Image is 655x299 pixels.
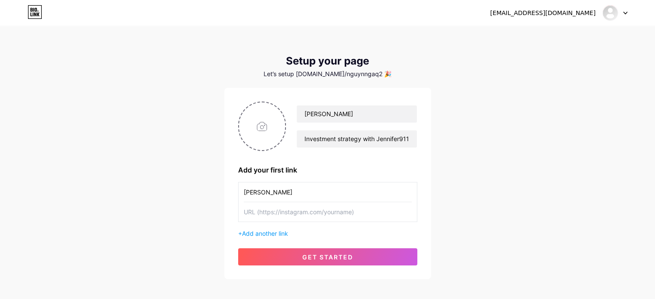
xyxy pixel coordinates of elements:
div: Setup your page [224,55,431,67]
input: bio [297,130,416,148]
div: + [238,229,417,238]
img: Nguyễn Nga [602,5,618,21]
input: Link name (My Instagram) [244,182,412,202]
span: get started [302,253,353,261]
span: Add another link [242,230,288,237]
input: Your name [297,105,416,123]
input: URL (https://instagram.com/yourname) [244,202,412,222]
div: [EMAIL_ADDRESS][DOMAIN_NAME] [490,9,596,18]
div: Add your first link [238,165,417,175]
button: get started [238,248,417,265]
div: Let’s setup [DOMAIN_NAME]/nguynngaq2 🎉 [224,71,431,77]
